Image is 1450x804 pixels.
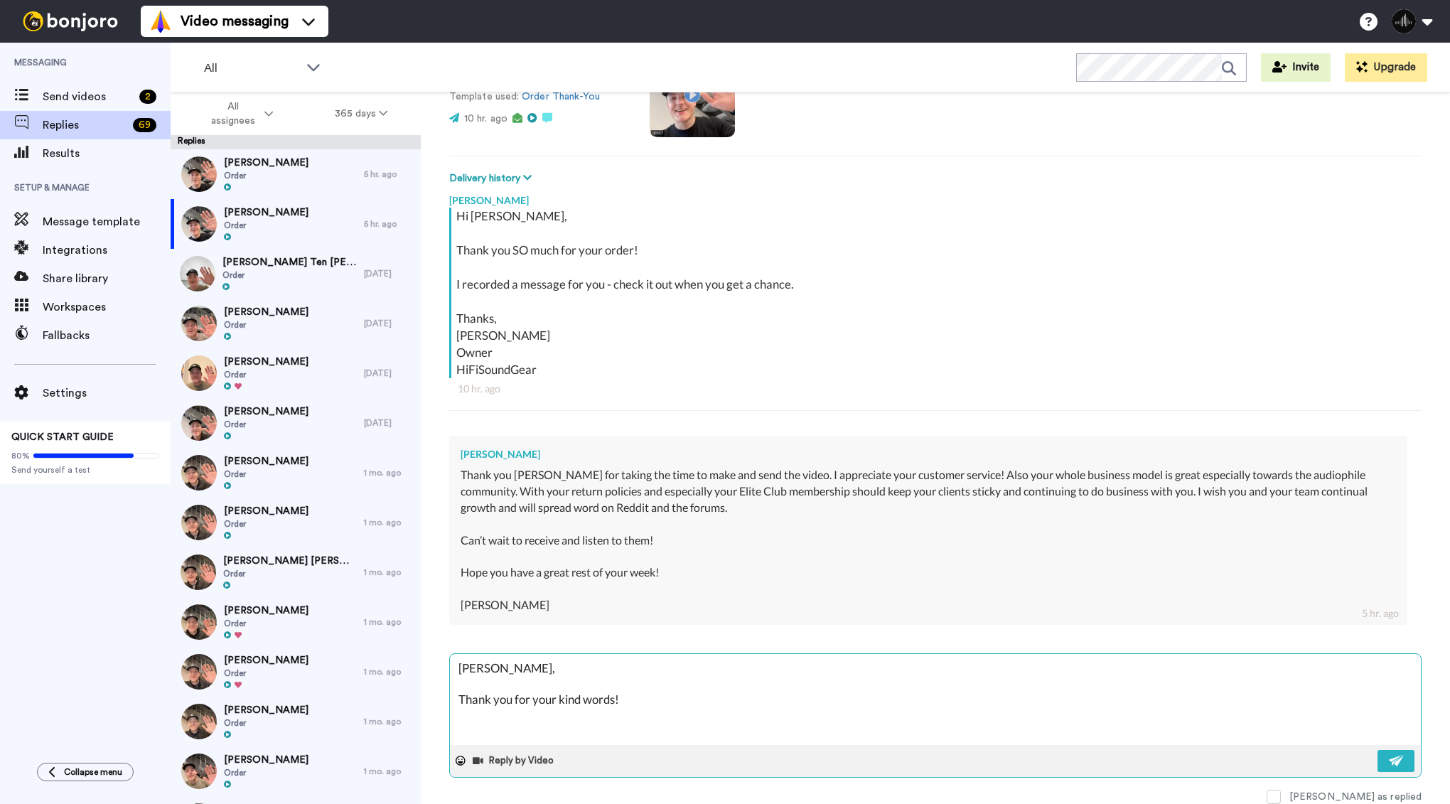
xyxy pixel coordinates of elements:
div: 69 [133,118,156,132]
span: All [204,60,299,77]
span: 80% [11,450,30,461]
div: 1 mo. ago [364,666,414,677]
span: Replies [43,117,127,134]
img: send-white.svg [1389,755,1405,766]
span: Order [224,170,308,181]
span: [PERSON_NAME] [224,355,308,369]
a: [PERSON_NAME]Order1 mo. ago [171,647,421,697]
button: Delivery history [449,171,536,186]
span: Share library [43,270,171,287]
div: 5 hr. ago [364,218,414,230]
img: 54e9eba1-920a-4489-b28a-04f3caf7238f-thumb.jpg [181,455,217,491]
button: Invite [1261,53,1331,82]
span: [PERSON_NAME] [224,753,308,767]
div: 1 mo. ago [364,567,414,578]
button: 365 days [304,101,419,127]
a: [PERSON_NAME]Order[DATE] [171,398,421,448]
img: vm-color.svg [149,10,172,33]
div: Thank you [PERSON_NAME] for taking the time to make and send the video. I appreciate your custome... [461,467,1396,613]
span: QUICK START GUIDE [11,432,114,442]
a: [PERSON_NAME]Order1 mo. ago [171,597,421,647]
img: 11b3c571-4a35-44e2-8ffe-8d2ffe070dd7-thumb.jpg [181,704,217,739]
div: 1 mo. ago [364,766,414,777]
button: Collapse menu [37,763,134,781]
span: [PERSON_NAME] [224,703,308,717]
div: 10 hr. ago [458,382,1413,396]
img: 699449e3-bb3a-467c-bdf7-049cba583549-thumb.jpg [181,206,217,242]
div: [PERSON_NAME] as replied [1289,790,1422,804]
a: [PERSON_NAME]Order1 mo. ago [171,498,421,547]
span: Order [224,220,308,231]
a: [PERSON_NAME]Order1 mo. ago [171,448,421,498]
img: d62ab86f-d561-46a8-ba7a-a82b571dd353-thumb.jpg [181,654,217,690]
span: [PERSON_NAME] [224,454,308,468]
span: Order [224,767,308,778]
a: [PERSON_NAME]Order[DATE] [171,348,421,398]
span: [PERSON_NAME] Ten [PERSON_NAME] [222,255,357,269]
div: 1 mo. ago [364,517,414,528]
span: [PERSON_NAME] [224,156,308,170]
span: Order [224,717,308,729]
span: Integrations [43,242,171,259]
div: 5 hr. ago [364,168,414,180]
div: [PERSON_NAME] [449,186,1422,208]
span: Order [224,518,308,530]
span: Send videos [43,88,134,105]
a: [PERSON_NAME]Order1 mo. ago [171,697,421,746]
span: [PERSON_NAME] [224,404,308,419]
div: 2 [139,90,156,104]
div: [DATE] [364,368,414,379]
span: Order [224,319,308,331]
span: Collapse menu [64,766,122,778]
span: Message template [43,213,171,230]
span: [PERSON_NAME] [224,653,308,668]
button: Reply by Video [471,750,558,771]
a: Order Thank-You [522,92,600,102]
button: Upgrade [1345,53,1427,82]
div: [DATE] [364,318,414,329]
span: Order [224,419,308,430]
img: ab514738-f614-436c-ac9a-0c287d9b9510-thumb.jpg [181,156,217,192]
span: Results [43,145,171,162]
span: Send yourself a test [11,464,159,476]
img: eccffda1-569d-445c-aba0-8670a689634f-thumb.jpg [181,604,217,640]
span: [PERSON_NAME] [224,305,308,319]
div: [DATE] [364,268,414,279]
a: [PERSON_NAME] Ten [PERSON_NAME]Order[DATE] [171,249,421,299]
span: Order [224,618,308,629]
span: Order [224,369,308,380]
img: bj-logo-header-white.svg [17,11,124,31]
div: Hi [PERSON_NAME], Thank you SO much for your order! I recorded a message for you - check it out w... [456,208,1418,378]
img: be5a1386-e2b9-4e16-a0e6-ce3a952d6068-thumb.jpg [180,256,215,291]
div: 1 mo. ago [364,467,414,478]
img: 36ca3dd1-e9b3-41bc-b7eb-deced00c1ae2-thumb.jpg [181,405,217,441]
span: 10 hr. ago [464,114,507,124]
span: [PERSON_NAME] [224,205,308,220]
span: [PERSON_NAME] [224,504,308,518]
div: [PERSON_NAME] [461,447,1396,461]
span: Order [224,468,308,480]
span: All assignees [204,100,262,128]
span: Workspaces [43,299,171,316]
span: Order [223,568,357,579]
a: [PERSON_NAME]Order[DATE] [171,299,421,348]
span: Settings [43,385,171,402]
div: [DATE] [364,417,414,429]
span: Order [224,668,308,679]
a: [PERSON_NAME]Order1 mo. ago [171,746,421,796]
img: 36d91153-b3a8-4e21-8baf-ad13c5fac1ae-thumb.jpg [181,754,217,789]
div: 1 mo. ago [364,616,414,628]
span: Video messaging [181,11,289,31]
span: Order [222,269,357,281]
img: 8c8bfd18-c76e-490e-a99f-277ec7ad2e11-thumb.jpg [181,306,217,341]
div: Replies [171,135,421,149]
a: [PERSON_NAME]Order5 hr. ago [171,149,421,199]
button: All assignees [173,94,304,134]
span: Fallbacks [43,327,171,344]
img: 9be38717-bb75-4f48-9e68-6689502415fe-thumb.jpg [181,505,217,540]
a: [PERSON_NAME]Order5 hr. ago [171,199,421,249]
span: [PERSON_NAME] [PERSON_NAME] [223,554,357,568]
span: [PERSON_NAME] [224,604,308,618]
img: 8d68a1b6-b299-4b23-bbf3-2682a00704a5-thumb.jpg [181,355,217,391]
